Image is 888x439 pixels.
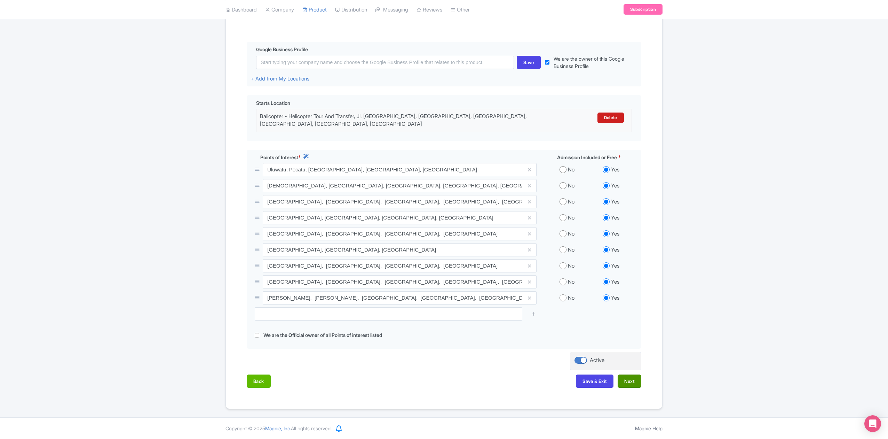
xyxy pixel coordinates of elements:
[554,55,637,70] label: We are the owner of this Google Business Profile
[611,182,619,190] label: Yes
[611,278,619,286] label: Yes
[260,113,536,128] div: Balicopter - Helicopter Tour And Transfer, Jl. [GEOGRAPHIC_DATA], [GEOGRAPHIC_DATA], [GEOGRAPHIC_...
[265,425,291,431] span: Magpie, Inc.
[611,246,619,254] label: Yes
[611,166,619,174] label: Yes
[611,294,619,302] label: Yes
[256,46,308,53] span: Google Business Profile
[260,154,298,161] span: Points of Interest
[568,246,574,254] label: No
[597,113,624,123] a: Delete
[864,415,881,432] div: Open Intercom Messenger
[624,4,663,15] a: Subscription
[611,214,619,222] label: Yes
[221,425,336,432] div: Copyright © 2025 All rights reserved.
[568,278,574,286] label: No
[256,99,290,107] span: Starts Location
[611,198,619,206] label: Yes
[517,56,541,69] div: Save
[635,425,663,431] a: Magpie Help
[263,331,382,339] label: We are the Official owner of all Points of interest listed
[568,262,574,270] label: No
[618,375,641,388] button: Next
[611,230,619,238] label: Yes
[568,198,574,206] label: No
[247,375,271,388] button: Back
[557,154,617,161] span: Admission Included or Free
[611,262,619,270] label: Yes
[568,214,574,222] label: No
[256,56,514,69] input: Start typing your company name and choose the Google Business Profile that relates to this product.
[568,166,574,174] label: No
[568,294,574,302] label: No
[590,356,604,364] div: Active
[568,182,574,190] label: No
[576,375,613,388] button: Save & Exit
[251,75,309,82] a: + Add from My Locations
[568,230,574,238] label: No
